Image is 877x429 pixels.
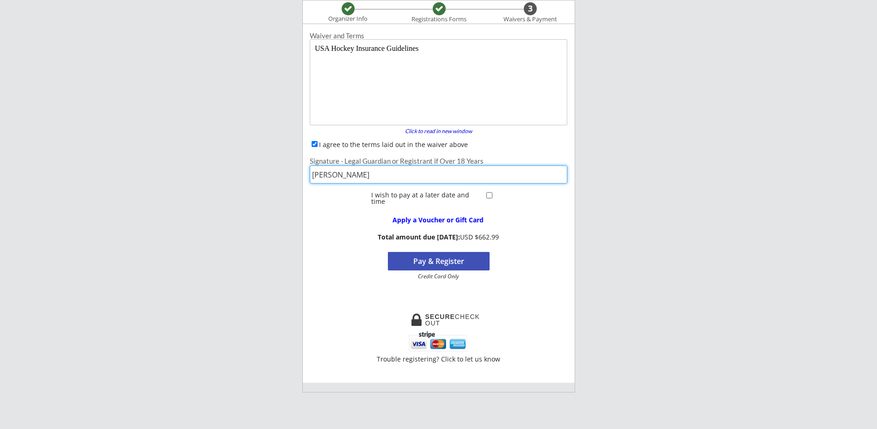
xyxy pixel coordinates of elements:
[378,233,460,241] strong: Total amount due [DATE]:
[310,158,567,165] div: Signature - Legal Guardian or Registrant if Over 18 Years
[425,313,455,320] strong: SECURE
[392,274,485,279] div: Credit Card Only
[376,356,501,362] div: Trouble registering? Click to let us know
[310,32,567,39] div: Waiver and Terms
[388,252,490,270] button: Pay & Register
[399,129,478,136] a: Click to read in new window
[371,192,484,205] div: I wish to pay at a later date and time
[323,15,374,23] div: Organizer Info
[4,4,254,82] body: USA Hockey Insurance Guidelines
[319,140,468,149] label: I agree to the terms laid out in the waiver above
[375,233,502,241] div: USD $662.99
[524,4,537,14] div: 3
[379,217,498,223] div: Apply a Voucher or Gift Card
[425,313,480,326] div: CHECKOUT
[498,16,562,23] div: Waivers & Payment
[399,129,478,134] div: Click to read in new window
[407,16,471,23] div: Registrations Forms
[310,165,567,184] input: Type full name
